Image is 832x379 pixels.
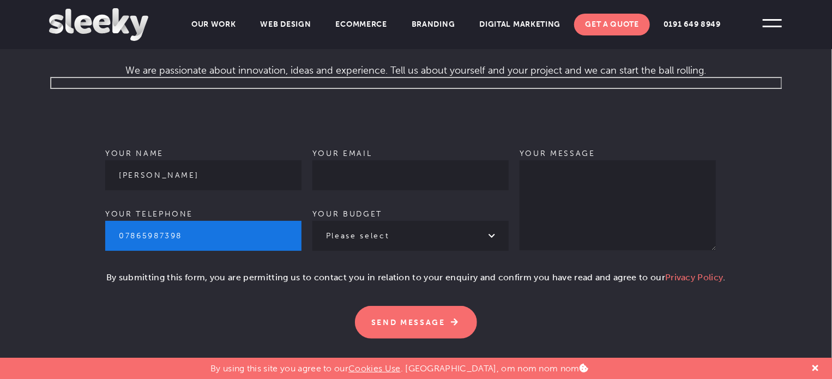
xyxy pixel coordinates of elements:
[574,14,650,35] a: Get A Quote
[312,221,509,251] select: Your budget
[105,160,302,190] input: Your name
[325,14,398,35] a: Ecommerce
[401,14,466,35] a: Branding
[49,51,783,77] p: We are passionate about innovation, ideas and experience. Tell us about yourself and your project...
[49,8,148,41] img: Sleeky Web Design Newcastle
[180,14,247,35] a: Our Work
[250,14,322,35] a: Web Design
[469,14,572,35] a: Digital Marketing
[312,160,509,190] input: Your email
[348,363,401,374] a: Cookies Use
[355,306,477,339] input: Send Message
[105,209,302,240] label: Your telephone
[520,160,716,250] textarea: Your message
[105,221,302,251] input: Your telephone
[520,149,716,269] label: Your message
[105,149,302,180] label: Your name
[210,358,588,374] p: By using this site you agree to our . [GEOGRAPHIC_DATA], om nom nom nom
[312,209,509,240] label: Your budget
[105,271,727,293] p: By submitting this form, you are permitting us to contact you in relation to your enquiry and con...
[312,149,509,180] label: Your email
[665,272,723,282] a: Privacy Policy
[653,14,732,35] a: 0191 649 8949
[49,77,783,339] form: Contact form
